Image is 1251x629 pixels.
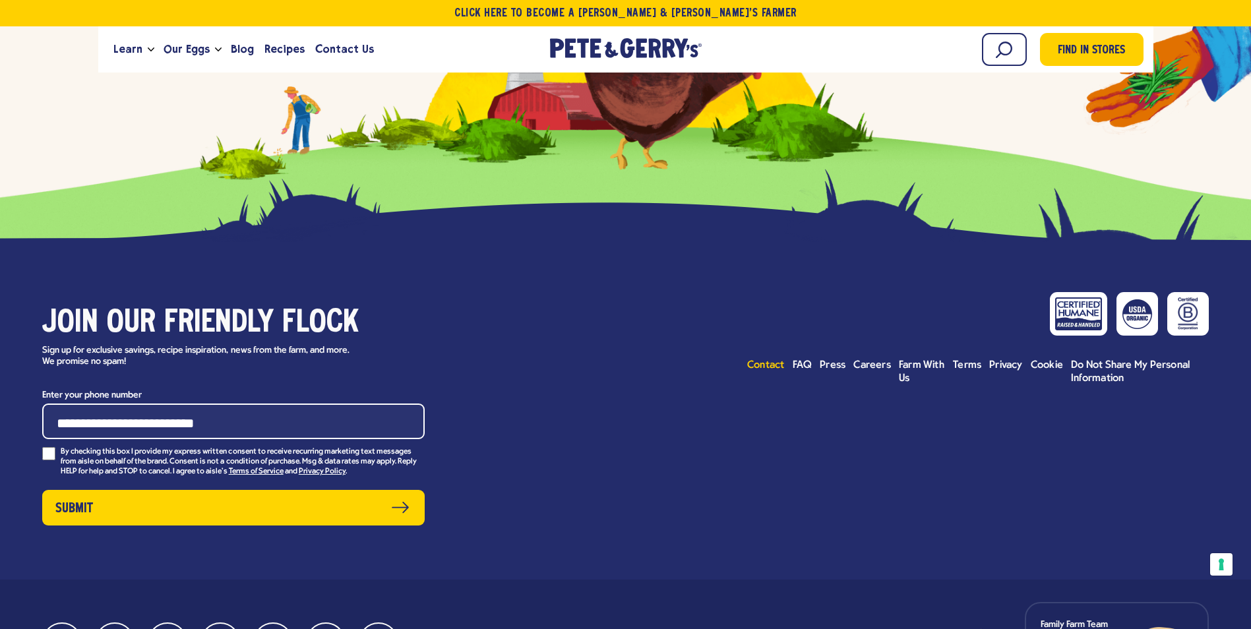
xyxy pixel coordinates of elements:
[1031,360,1063,371] span: Cookie
[747,359,1209,385] ul: Footer menu
[899,359,945,385] a: Farm With Us
[229,467,284,477] a: Terms of Service
[899,360,944,384] span: Farm With Us
[1040,33,1144,66] a: Find in Stores
[1071,359,1209,385] a: Do Not Share My Personal Information
[820,360,845,371] span: Press
[42,387,425,404] label: Enter your phone number
[747,360,785,371] span: Contact
[315,41,374,57] span: Contact Us
[42,345,362,368] p: Sign up for exclusive savings, recipe inspiration, news from the farm, and more. We promise no spam!
[226,32,259,67] a: Blog
[164,41,210,57] span: Our Eggs
[113,41,142,57] span: Learn
[61,447,425,477] p: By checking this box I provide my express written consent to receive recurring marketing text mes...
[1058,42,1125,60] span: Find in Stores
[953,360,981,371] span: Terms
[231,41,254,57] span: Blog
[853,360,891,371] span: Careers
[982,33,1027,66] input: Search
[793,359,812,372] a: FAQ
[215,47,222,52] button: Open the dropdown menu for Our Eggs
[793,360,812,371] span: FAQ
[820,359,845,372] a: Press
[259,32,310,67] a: Recipes
[148,47,154,52] button: Open the dropdown menu for Learn
[108,32,148,67] a: Learn
[1031,359,1063,372] a: Cookie
[299,467,346,477] a: Privacy Policy
[158,32,215,67] a: Our Eggs
[953,359,981,372] a: Terms
[747,359,785,372] a: Contact
[853,359,891,372] a: Careers
[989,360,1023,371] span: Privacy
[310,32,379,67] a: Contact Us
[42,305,425,342] h3: Join our friendly flock
[989,359,1023,372] a: Privacy
[264,41,305,57] span: Recipes
[42,447,55,460] input: By checking this box I provide my express written consent to receive recurring marketing text mes...
[1210,553,1233,576] button: Your consent preferences for tracking technologies
[42,490,425,525] button: Submit
[1071,360,1190,384] span: Do Not Share My Personal Information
